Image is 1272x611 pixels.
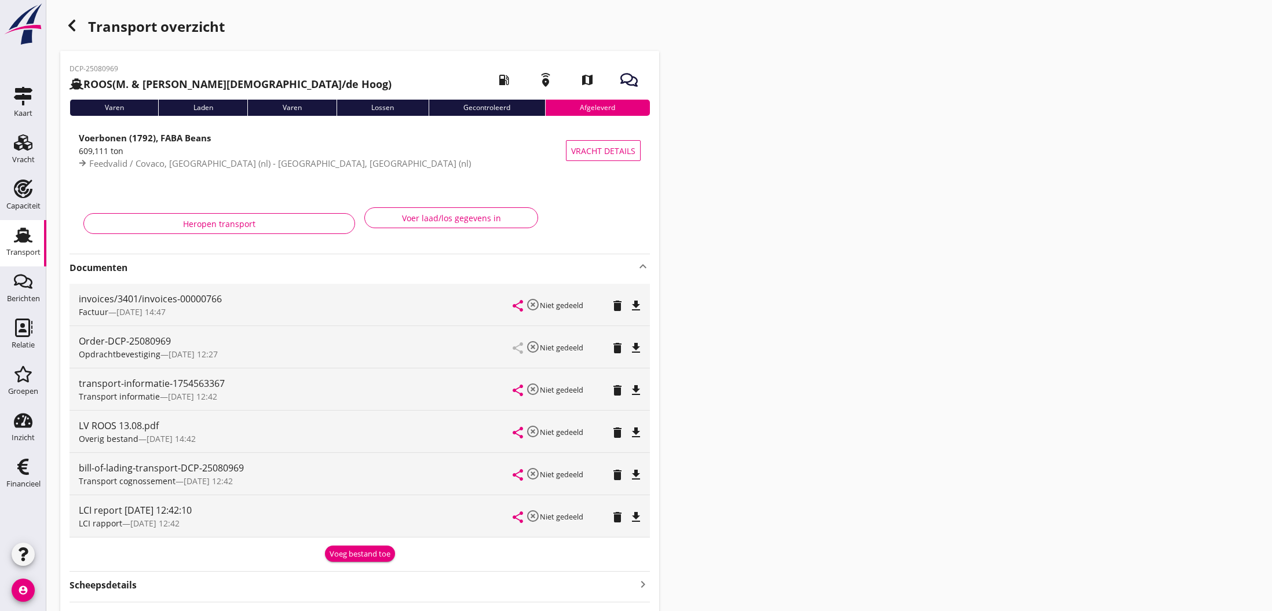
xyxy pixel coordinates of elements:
[70,64,392,74] p: DCP-25080969
[540,385,583,395] small: Niet gedeeld
[629,299,643,313] i: file_download
[529,64,562,96] i: emergency_share
[330,548,390,560] div: Voeg bestand toe
[571,145,635,157] span: Vracht details
[364,207,538,228] button: Voer laad/los gegevens in
[545,100,650,116] div: Afgeleverd
[116,306,166,317] span: [DATE] 14:47
[147,433,196,444] span: [DATE] 14:42
[526,340,540,354] i: highlight_off
[511,510,525,524] i: share
[566,140,641,161] button: Vracht details
[7,295,40,302] div: Berichten
[93,218,345,230] div: Heropen transport
[12,434,35,441] div: Inzicht
[629,383,643,397] i: file_download
[636,576,650,592] i: keyboard_arrow_right
[79,433,138,444] span: Overig bestand
[611,299,624,313] i: delete
[526,298,540,312] i: highlight_off
[6,248,41,256] div: Transport
[540,300,583,310] small: Niet gedeeld
[511,299,525,313] i: share
[488,64,520,96] i: local_gas_station
[526,425,540,438] i: highlight_off
[325,546,395,562] button: Voeg bestand toe
[2,3,44,46] img: logo-small.a267ee39.svg
[6,202,41,210] div: Capaciteit
[511,383,525,397] i: share
[571,64,604,96] i: map
[79,461,513,475] div: bill-of-lading-transport-DCP-25080969
[158,100,247,116] div: Laden
[79,132,211,144] strong: Voerbonen (1792), FABA Beans
[79,475,513,487] div: —
[79,376,513,390] div: transport-informatie-1754563367
[526,382,540,396] i: highlight_off
[629,510,643,524] i: file_download
[540,342,583,353] small: Niet gedeeld
[70,100,158,116] div: Varen
[89,158,471,169] span: Feedvalid / Covaco, [GEOGRAPHIC_DATA] (nl) - [GEOGRAPHIC_DATA], [GEOGRAPHIC_DATA] (nl)
[511,468,525,482] i: share
[611,510,624,524] i: delete
[540,427,583,437] small: Niet gedeeld
[79,390,513,403] div: —
[337,100,429,116] div: Lossen
[374,212,528,224] div: Voer laad/los gegevens in
[6,480,41,488] div: Financieel
[429,100,545,116] div: Gecontroleerd
[70,261,636,275] strong: Documenten
[83,213,355,234] button: Heropen transport
[70,125,650,176] a: Voerbonen (1792), FABA Beans609,111 tonFeedvalid / Covaco, [GEOGRAPHIC_DATA] (nl) - [GEOGRAPHIC_D...
[540,469,583,480] small: Niet gedeeld
[79,334,513,348] div: Order-DCP-25080969
[636,259,650,273] i: keyboard_arrow_up
[79,518,122,529] span: LCI rapport
[83,77,112,91] strong: ROOS
[60,14,659,42] div: Transport overzicht
[526,509,540,523] i: highlight_off
[184,475,233,486] span: [DATE] 12:42
[79,349,160,360] span: Opdrachtbevestiging
[8,387,38,395] div: Groepen
[79,433,513,445] div: —
[79,292,513,306] div: invoices/3401/invoices-00000766
[611,341,624,355] i: delete
[526,467,540,481] i: highlight_off
[79,145,566,157] div: 609,111 ton
[79,391,160,402] span: Transport informatie
[169,349,218,360] span: [DATE] 12:27
[168,391,217,402] span: [DATE] 12:42
[14,109,32,117] div: Kaart
[611,426,624,440] i: delete
[79,475,176,486] span: Transport cognossement
[79,348,513,360] div: —
[540,511,583,522] small: Niet gedeeld
[79,419,513,433] div: LV ROOS 13.08.pdf
[130,518,180,529] span: [DATE] 12:42
[611,383,624,397] i: delete
[12,579,35,602] i: account_circle
[12,341,35,349] div: Relatie
[79,517,513,529] div: —
[247,100,336,116] div: Varen
[79,503,513,517] div: LCI report [DATE] 12:42:10
[611,468,624,482] i: delete
[70,579,137,592] strong: Scheepsdetails
[79,306,513,318] div: —
[70,76,392,92] h2: (M. & [PERSON_NAME][DEMOGRAPHIC_DATA]/de Hoog)
[79,306,108,317] span: Factuur
[511,426,525,440] i: share
[629,468,643,482] i: file_download
[12,156,35,163] div: Vracht
[629,426,643,440] i: file_download
[629,341,643,355] i: file_download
